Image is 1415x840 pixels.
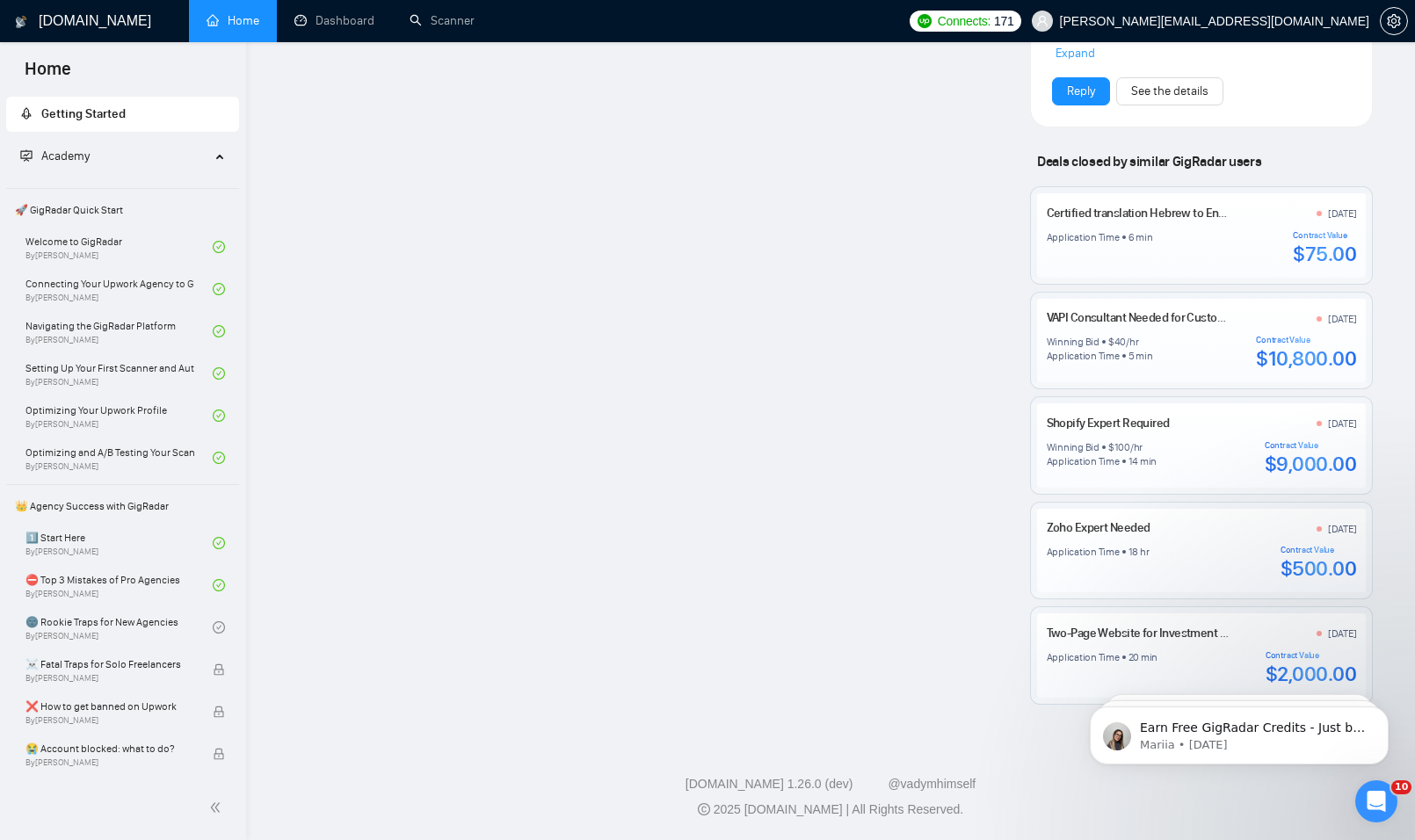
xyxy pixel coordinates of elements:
a: Optimizing and A/B Testing Your Scanner for Better ResultsBy[PERSON_NAME] [25,438,213,477]
a: setting [1380,14,1408,28]
a: ⛔ Top 3 Mistakes of Pro AgenciesBy[PERSON_NAME] [25,566,213,605]
span: ❌ How to get banned on Upwork [25,698,194,715]
span: Connects: [938,11,990,31]
div: [DATE] [1328,626,1357,641]
div: Application Time [1047,545,1120,559]
div: 20 min [1128,650,1158,664]
span: setting [1381,14,1407,28]
div: Winning Bid [1047,440,1099,454]
div: [DATE] [1328,416,1357,431]
span: 🚀 GigRadar Quick Start [8,192,237,228]
button: See the details [1116,77,1223,105]
span: 😭 Account blocked: what to do? [25,740,194,757]
a: searchScanner [410,13,475,28]
div: 2025 [DOMAIN_NAME] | All Rights Reserved. [260,800,1401,819]
iframe: Intercom notifications message [1063,670,1415,793]
span: Academy [41,148,90,163]
span: By [PERSON_NAME] [25,715,194,726]
span: Academy [20,148,90,163]
span: copyright [698,803,710,815]
div: Application Time [1047,230,1120,244]
div: Contract Value [1293,230,1356,241]
div: Application Time [1047,650,1120,664]
a: 🌚 Rookie Traps for New AgenciesBy[PERSON_NAME] [25,608,213,647]
a: Certified translation Hebrew to English (1030 words) [1047,206,1310,221]
div: Contract Value [1281,545,1357,555]
div: [DATE] [1328,312,1357,326]
a: @vadymhimself [888,777,976,791]
div: Contract Value [1266,650,1357,661]
a: Shopify Expert Required [1047,416,1170,431]
div: 40 [1114,335,1127,349]
div: 5 min [1128,349,1153,363]
div: [DATE] [1328,522,1357,536]
a: Setting Up Your First Scanner and Auto-BidderBy[PERSON_NAME] [25,354,213,393]
button: setting [1380,7,1408,35]
span: Expand [1056,46,1095,61]
span: user [1036,15,1049,27]
div: $ [1108,440,1114,454]
span: 171 [994,11,1013,31]
span: lock [213,748,225,760]
div: $2,000.00 [1266,661,1357,687]
div: 14 min [1128,454,1157,468]
span: double-left [209,799,227,816]
span: Home [11,56,85,93]
span: check-circle [213,283,225,295]
a: See the details [1131,82,1208,101]
span: rocket [20,107,33,119]
a: 1️⃣ Start HereBy[PERSON_NAME] [25,524,213,562]
div: [DATE] [1328,206,1357,221]
a: Navigating the GigRadar PlatformBy[PERSON_NAME] [25,312,213,351]
div: Contract Value [1265,440,1357,451]
button: Reply [1052,77,1110,105]
div: Application Time [1047,454,1120,468]
div: $9,000.00 [1265,451,1357,477]
span: check-circle [213,409,225,422]
span: check-circle [213,537,225,549]
a: Reply [1067,82,1095,101]
span: check-circle [213,367,225,380]
span: lock [213,663,225,676]
div: Contract Value [1256,335,1356,345]
li: Getting Started [6,97,239,132]
span: lock [213,706,225,718]
div: Winning Bid [1047,335,1099,349]
span: check-circle [213,241,225,253]
a: Connecting Your Upwork Agency to GigRadarBy[PERSON_NAME] [25,270,213,308]
iframe: Intercom live chat [1355,780,1397,822]
div: /hr [1126,335,1138,349]
div: $500.00 [1281,555,1357,582]
a: Optimizing Your Upwork ProfileBy[PERSON_NAME] [25,396,213,435]
span: check-circle [213,325,225,337]
span: Deals closed by similar GigRadar users [1030,146,1268,177]
span: By [PERSON_NAME] [25,757,194,768]
a: Zoho Expert Needed [1047,520,1150,535]
span: check-circle [213,621,225,634]
a: Welcome to GigRadarBy[PERSON_NAME] [25,228,213,266]
a: homeHome [207,13,259,28]
img: logo [15,8,27,36]
span: 👑 Agency Success with GigRadar [8,489,237,524]
div: 6 min [1128,230,1153,244]
a: dashboardDashboard [294,13,374,28]
img: upwork-logo.png [918,14,932,28]
div: Application Time [1047,349,1120,363]
div: /hr [1130,440,1143,454]
span: 10 [1391,780,1411,794]
div: $10,800.00 [1256,345,1356,372]
span: check-circle [213,452,225,464]
div: $75.00 [1293,241,1356,267]
span: fund-projection-screen [20,149,33,162]
span: Getting Started [41,106,126,121]
div: 18 hr [1128,545,1150,559]
a: VAPI Consultant Needed for Custom Tools and Prompt Engineering [1047,310,1381,325]
span: ☠️ Fatal Traps for Solo Freelancers [25,655,194,673]
span: By [PERSON_NAME] [25,673,194,684]
span: check-circle [213,579,225,591]
a: [DOMAIN_NAME] 1.26.0 (dev) [686,777,853,791]
div: 100 [1114,440,1130,454]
